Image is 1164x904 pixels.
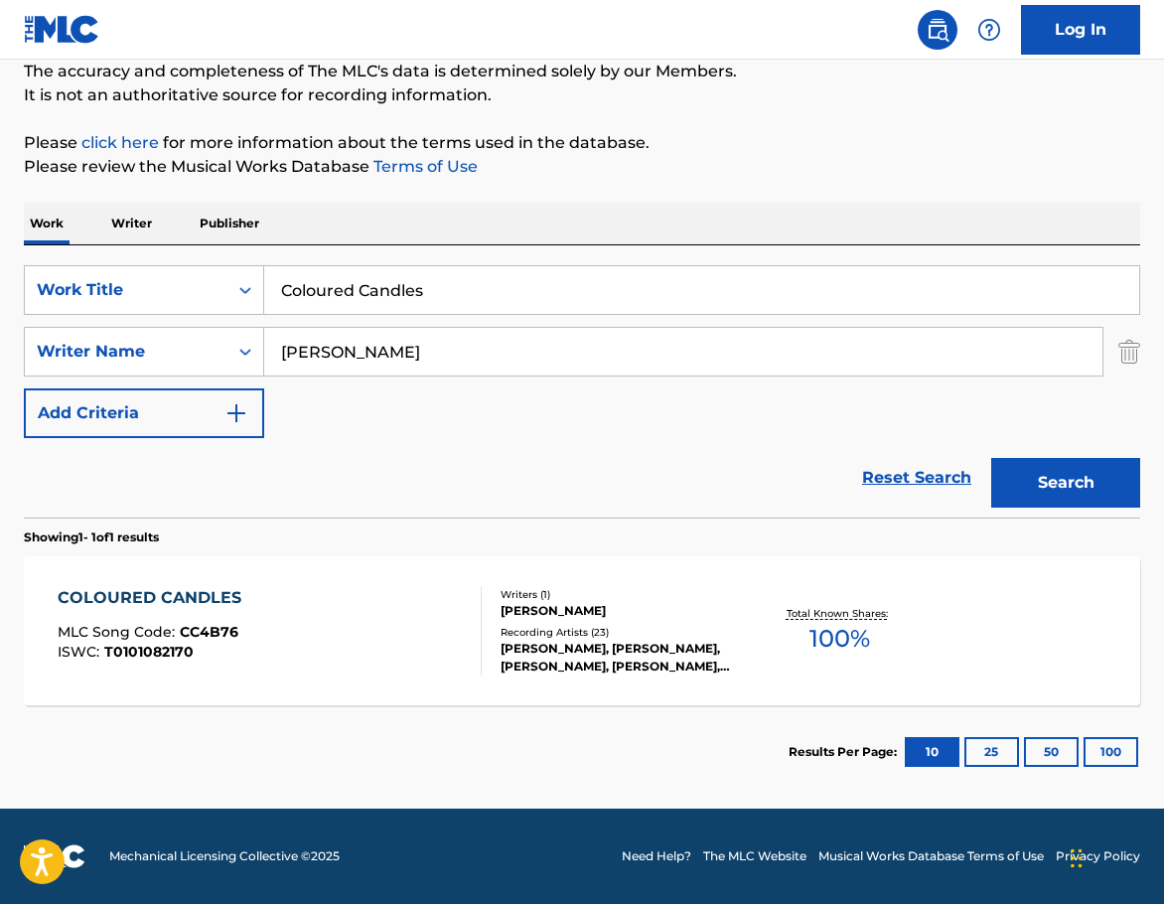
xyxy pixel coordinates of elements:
p: Work [24,203,70,244]
button: 10 [905,737,959,767]
button: Add Criteria [24,388,264,438]
a: The MLC Website [703,847,806,865]
a: Terms of Use [369,157,478,176]
span: T0101082170 [104,643,194,661]
a: click here [81,133,159,152]
p: Please review the Musical Works Database [24,155,1140,179]
div: [PERSON_NAME] [501,602,747,620]
span: ISWC : [58,643,104,661]
img: search [926,18,949,42]
p: Writer [105,203,158,244]
p: Results Per Page: [789,743,902,761]
a: COLOURED CANDLESMLC Song Code:CC4B76ISWC:T0101082170Writers (1)[PERSON_NAME]Recording Artists (23... [24,556,1140,705]
div: Drag [1071,829,1083,888]
p: Please for more information about the terms used in the database. [24,131,1140,155]
img: help [977,18,1001,42]
span: CC4B76 [180,623,238,641]
p: It is not an authoritative source for recording information. [24,83,1140,107]
span: Mechanical Licensing Collective © 2025 [109,847,340,865]
div: [PERSON_NAME], [PERSON_NAME], [PERSON_NAME], [PERSON_NAME], [PERSON_NAME] [501,640,747,676]
p: The accuracy and completeness of The MLC's data is determined solely by our Members. [24,60,1140,83]
img: 9d2ae6d4665cec9f34b9.svg [224,401,248,425]
img: MLC Logo [24,15,100,44]
a: Musical Works Database Terms of Use [818,847,1044,865]
p: Total Known Shares: [787,606,893,621]
img: logo [24,844,85,868]
a: Public Search [918,10,957,50]
button: 100 [1084,737,1138,767]
div: Work Title [37,278,216,302]
button: Search [991,458,1140,508]
p: Publisher [194,203,265,244]
div: Help [969,10,1009,50]
a: Privacy Policy [1056,847,1140,865]
form: Search Form [24,265,1140,518]
a: Need Help? [622,847,691,865]
div: Recording Artists ( 23 ) [501,625,747,640]
button: 50 [1024,737,1079,767]
a: Reset Search [852,456,981,500]
p: Showing 1 - 1 of 1 results [24,528,159,546]
div: Writers ( 1 ) [501,587,747,602]
span: MLC Song Code : [58,623,180,641]
span: 100 % [809,621,870,657]
a: Log In [1021,5,1140,55]
div: Writer Name [37,340,216,364]
button: 25 [964,737,1019,767]
img: Delete Criterion [1118,327,1140,377]
iframe: Chat Widget [1065,809,1164,904]
div: COLOURED CANDLES [58,586,251,610]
